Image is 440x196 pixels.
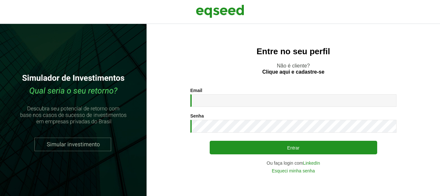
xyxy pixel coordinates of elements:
[272,169,315,173] a: Esqueci minha senha
[210,141,377,154] button: Entrar
[262,69,324,75] a: Clique aqui e cadastre-se
[303,161,320,165] a: LinkedIn
[196,3,244,19] img: EqSeed Logo
[159,47,427,56] h2: Entre no seu perfil
[190,88,202,93] label: Email
[190,114,204,118] label: Senha
[190,161,397,165] div: Ou faça login com
[159,63,427,75] p: Não é cliente?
